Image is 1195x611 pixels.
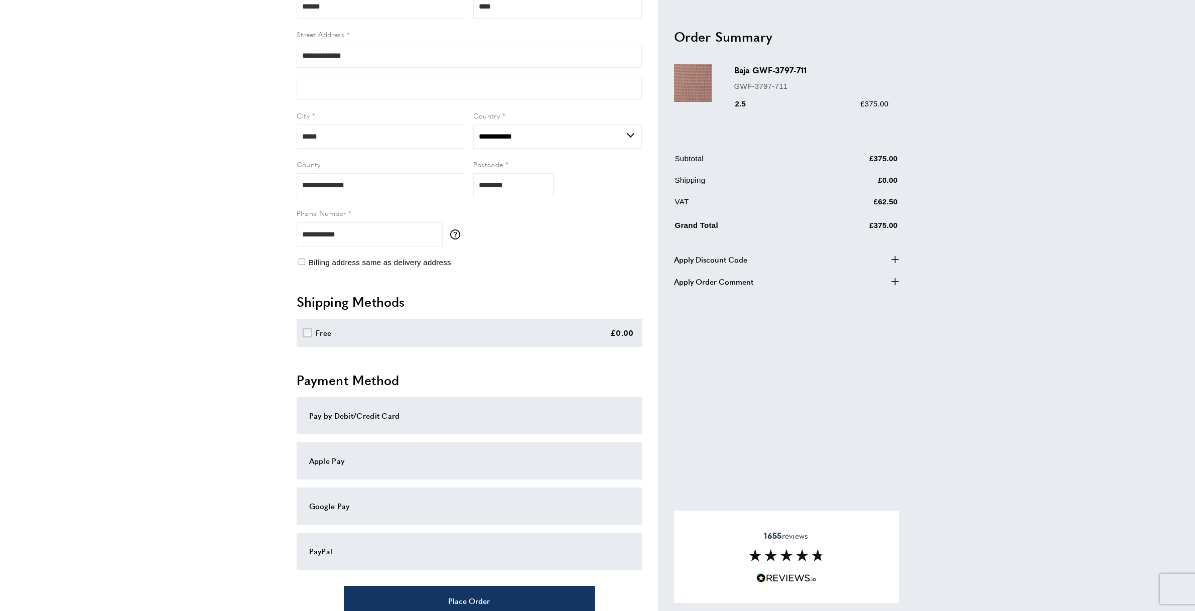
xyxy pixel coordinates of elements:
[610,327,634,339] div: £0.00
[810,217,898,238] td: £375.00
[764,530,781,541] strong: 1655
[674,64,712,102] img: Baja GWF-3797-711
[309,258,451,267] span: Billing address same as delivery address
[297,110,310,120] span: City
[309,545,629,557] div: PayPal
[674,27,899,45] h2: Order Summary
[810,174,898,193] td: £0.00
[734,80,889,92] p: GWF-3797-711
[675,152,810,172] td: Subtotal
[309,410,629,422] div: Pay by Debit/Credit Card
[756,573,817,583] img: Reviews.io 5 stars
[734,64,889,76] h3: Baja GWF-3797-711
[675,174,810,193] td: Shipping
[675,217,810,238] td: Grand Total
[297,208,346,218] span: Phone Number
[675,195,810,215] td: VAT
[734,97,760,109] div: 2.5
[450,229,465,239] button: More information
[764,531,808,541] span: reviews
[810,152,898,172] td: £375.00
[297,371,642,389] h2: Payment Method
[297,159,321,169] span: County
[810,195,898,215] td: £62.50
[473,159,503,169] span: Postcode
[309,455,629,467] div: Apple Pay
[749,549,824,561] img: Reviews section
[473,110,500,120] span: Country
[316,327,331,339] div: Free
[299,259,305,265] input: Billing address same as delivery address
[297,293,642,311] h2: Shipping Methods
[674,275,753,287] span: Apply Order Comment
[674,253,747,265] span: Apply Discount Code
[860,99,888,107] span: £375.00
[309,500,629,512] div: Google Pay
[297,29,345,39] span: Street Address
